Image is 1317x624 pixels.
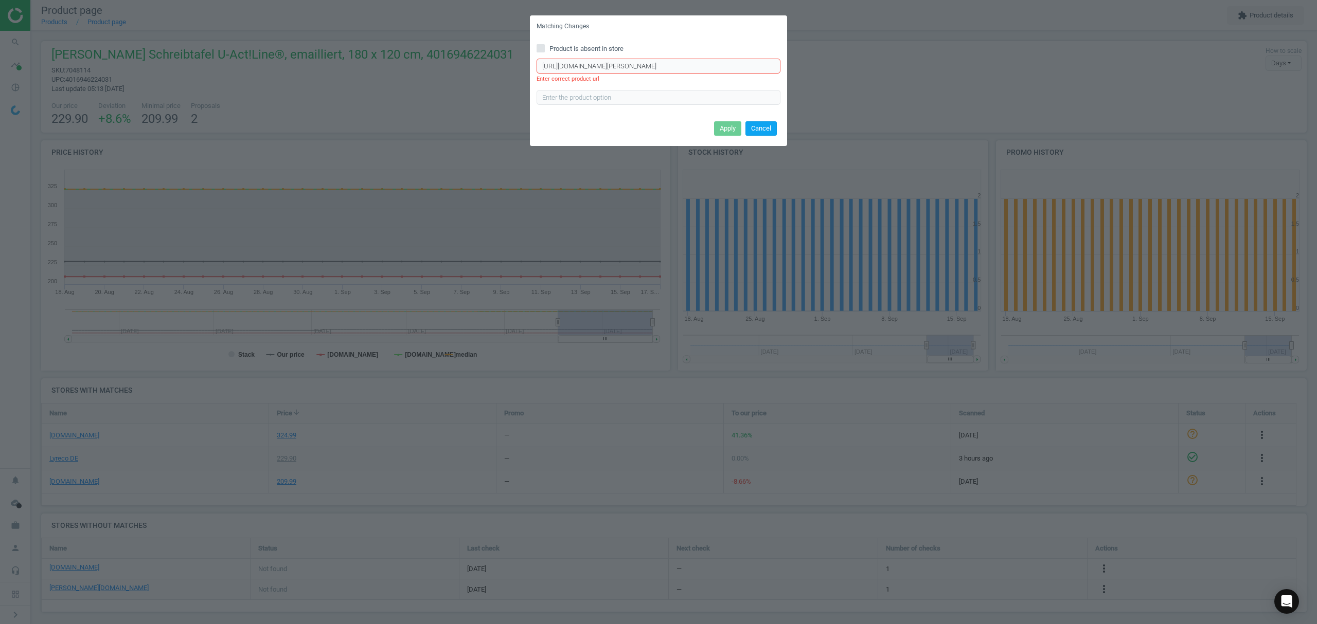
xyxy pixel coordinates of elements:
[714,121,741,136] button: Apply
[537,22,589,31] h5: Matching Changes
[745,121,777,136] button: Cancel
[1274,589,1299,614] div: Open Intercom Messenger
[537,75,780,83] div: Enter correct product url
[537,90,780,105] input: Enter the product option
[547,44,626,53] span: Product is absent in store
[537,59,780,74] input: Enter correct product URL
